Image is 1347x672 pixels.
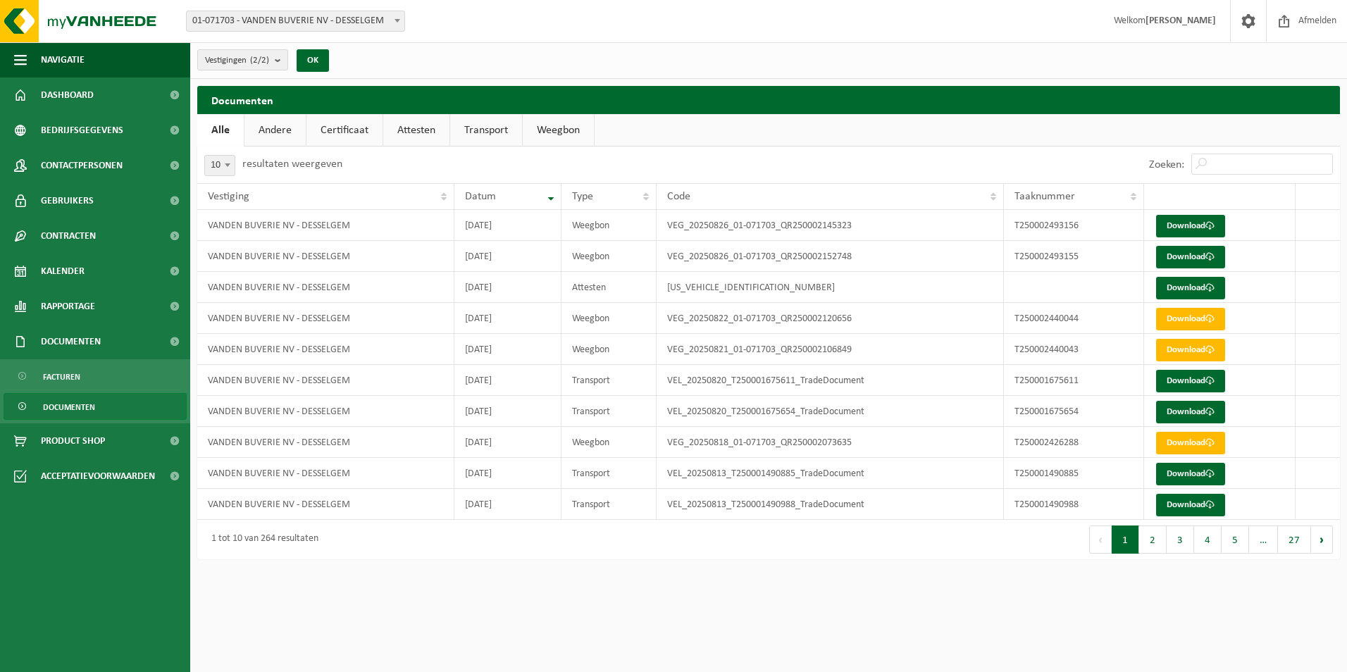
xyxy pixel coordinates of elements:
span: Documenten [43,394,95,421]
a: Attesten [383,114,449,147]
td: VANDEN BUVERIE NV - DESSELGEM [197,334,454,365]
td: VANDEN BUVERIE NV - DESSELGEM [197,427,454,458]
span: Taaknummer [1014,191,1075,202]
span: Contracten [41,218,96,254]
button: 1 [1112,525,1139,554]
a: Alle [197,114,244,147]
label: resultaten weergeven [242,158,342,170]
a: Download [1156,463,1225,485]
span: Dashboard [41,77,94,113]
td: VANDEN BUVERIE NV - DESSELGEM [197,458,454,489]
a: Download [1156,308,1225,330]
span: Navigatie [41,42,85,77]
button: Previous [1089,525,1112,554]
span: Kalender [41,254,85,289]
button: Next [1311,525,1333,554]
span: Datum [465,191,496,202]
span: Gebruikers [41,183,94,218]
a: Download [1156,215,1225,237]
td: VEL_20250813_T250001490988_TradeDocument [657,489,1004,520]
td: [DATE] [454,303,561,334]
span: 10 [204,155,235,176]
td: VANDEN BUVERIE NV - DESSELGEM [197,272,454,303]
td: VEG_20250826_01-071703_QR250002145323 [657,210,1004,241]
td: [DATE] [454,396,561,427]
span: Documenten [41,324,101,359]
td: Transport [561,365,657,396]
td: VANDEN BUVERIE NV - DESSELGEM [197,210,454,241]
span: Vestiging [208,191,249,202]
td: VANDEN BUVERIE NV - DESSELGEM [197,241,454,272]
td: T250002426288 [1004,427,1144,458]
td: T250001490988 [1004,489,1144,520]
span: Acceptatievoorwaarden [41,459,155,494]
td: VEL_20250820_T250001675654_TradeDocument [657,396,1004,427]
td: [DATE] [454,241,561,272]
td: [US_VEHICLE_IDENTIFICATION_NUMBER] [657,272,1004,303]
td: T250002493156 [1004,210,1144,241]
td: Transport [561,489,657,520]
a: Weegbon [523,114,594,147]
span: 01-071703 - VANDEN BUVERIE NV - DESSELGEM [186,11,405,32]
span: 01-071703 - VANDEN BUVERIE NV - DESSELGEM [187,11,404,31]
a: Download [1156,277,1225,299]
count: (2/2) [250,56,269,65]
h2: Documenten [197,86,1340,113]
td: Transport [561,396,657,427]
a: Transport [450,114,522,147]
td: [DATE] [454,489,561,520]
a: Download [1156,494,1225,516]
td: T250002440044 [1004,303,1144,334]
td: Attesten [561,272,657,303]
td: [DATE] [454,427,561,458]
button: 4 [1194,525,1222,554]
div: 1 tot 10 van 264 resultaten [204,527,318,552]
td: VEG_20250821_01-071703_QR250002106849 [657,334,1004,365]
button: 2 [1139,525,1167,554]
td: T250001675654 [1004,396,1144,427]
td: Weegbon [561,210,657,241]
td: VANDEN BUVERIE NV - DESSELGEM [197,489,454,520]
td: VEL_20250813_T250001490885_TradeDocument [657,458,1004,489]
td: [DATE] [454,210,561,241]
span: 10 [205,156,235,175]
td: T250001675611 [1004,365,1144,396]
button: 27 [1278,525,1311,554]
a: Download [1156,432,1225,454]
button: 5 [1222,525,1249,554]
span: Vestigingen [205,50,269,71]
span: Contactpersonen [41,148,123,183]
a: Download [1156,370,1225,392]
td: T250002493155 [1004,241,1144,272]
a: Download [1156,401,1225,423]
td: T250001490885 [1004,458,1144,489]
td: Weegbon [561,241,657,272]
td: VEL_20250820_T250001675611_TradeDocument [657,365,1004,396]
a: Certificaat [306,114,383,147]
button: Vestigingen(2/2) [197,49,288,70]
td: VANDEN BUVERIE NV - DESSELGEM [197,396,454,427]
span: Product Shop [41,423,105,459]
td: T250002440043 [1004,334,1144,365]
td: [DATE] [454,272,561,303]
span: Bedrijfsgegevens [41,113,123,148]
td: Weegbon [561,303,657,334]
a: Facturen [4,363,187,390]
td: VEG_20250826_01-071703_QR250002152748 [657,241,1004,272]
span: Type [572,191,593,202]
button: OK [297,49,329,72]
a: Andere [244,114,306,147]
span: Rapportage [41,289,95,324]
td: VANDEN BUVERIE NV - DESSELGEM [197,365,454,396]
strong: [PERSON_NAME] [1146,15,1216,26]
td: [DATE] [454,334,561,365]
span: … [1249,525,1278,554]
label: Zoeken: [1149,159,1184,170]
span: Facturen [43,363,80,390]
td: VEG_20250818_01-071703_QR250002073635 [657,427,1004,458]
td: [DATE] [454,365,561,396]
td: VEG_20250822_01-071703_QR250002120656 [657,303,1004,334]
a: Download [1156,339,1225,361]
td: [DATE] [454,458,561,489]
a: Documenten [4,393,187,420]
